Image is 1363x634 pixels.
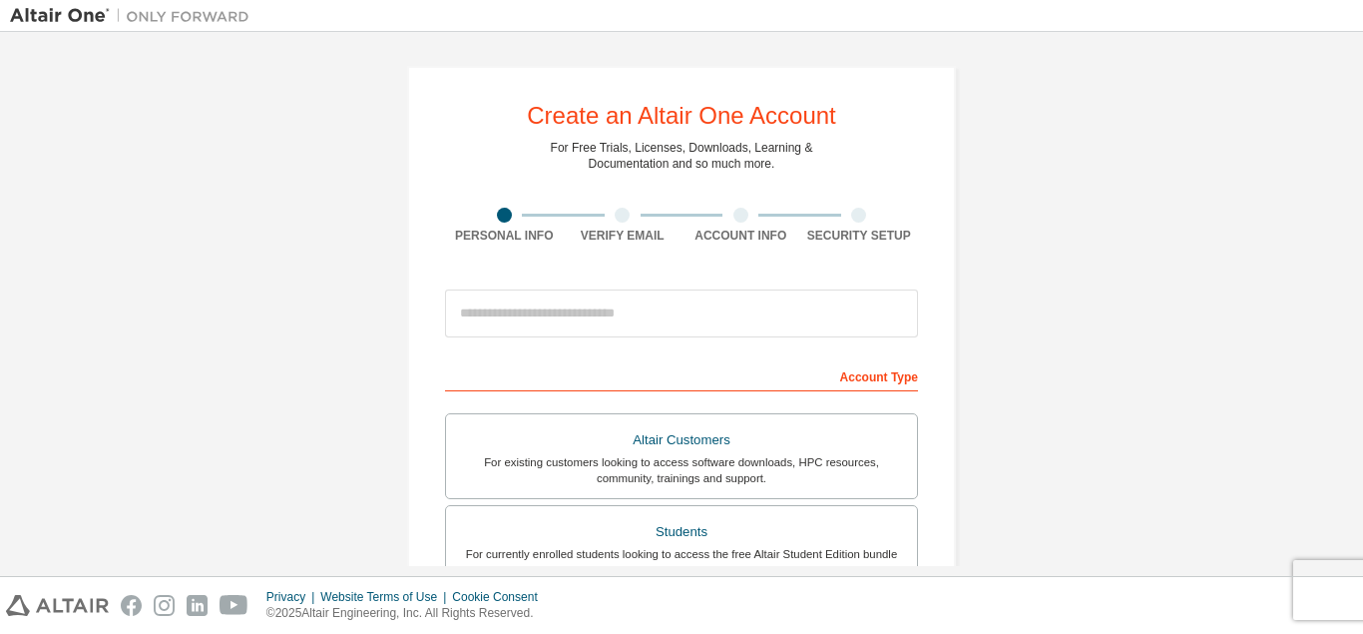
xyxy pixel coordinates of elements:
[445,359,918,391] div: Account Type
[458,518,905,546] div: Students
[320,589,452,605] div: Website Terms of Use
[187,595,208,616] img: linkedin.svg
[445,228,564,244] div: Personal Info
[458,454,905,486] div: For existing customers looking to access software downloads, HPC resources, community, trainings ...
[800,228,919,244] div: Security Setup
[220,595,248,616] img: youtube.svg
[527,104,836,128] div: Create an Altair One Account
[266,605,550,622] p: © 2025 Altair Engineering, Inc. All Rights Reserved.
[458,546,905,578] div: For currently enrolled students looking to access the free Altair Student Edition bundle and all ...
[458,426,905,454] div: Altair Customers
[154,595,175,616] img: instagram.svg
[266,589,320,605] div: Privacy
[681,228,800,244] div: Account Info
[6,595,109,616] img: altair_logo.svg
[121,595,142,616] img: facebook.svg
[452,589,549,605] div: Cookie Consent
[564,228,682,244] div: Verify Email
[551,140,813,172] div: For Free Trials, Licenses, Downloads, Learning & Documentation and so much more.
[10,6,259,26] img: Altair One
